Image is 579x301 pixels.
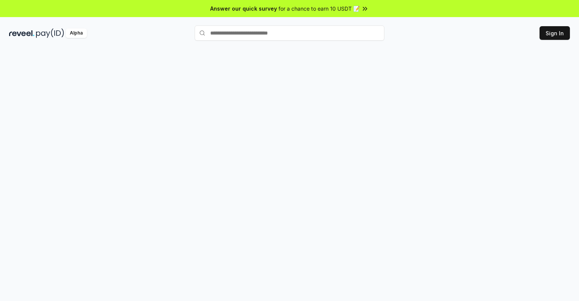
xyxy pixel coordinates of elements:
[210,5,277,13] span: Answer our quick survey
[278,5,360,13] span: for a chance to earn 10 USDT 📝
[36,28,64,38] img: pay_id
[66,28,87,38] div: Alpha
[540,26,570,40] button: Sign In
[9,28,35,38] img: reveel_dark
